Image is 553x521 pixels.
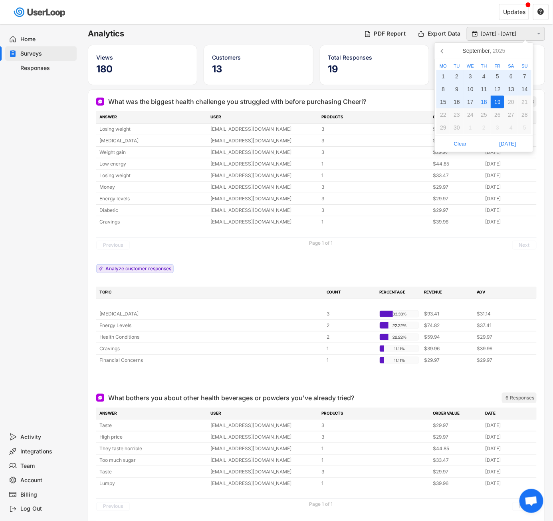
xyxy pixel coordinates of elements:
div: Views [96,53,189,62]
div: 28 [518,108,531,121]
button: [DATE] [484,138,531,150]
div: [EMAIL_ADDRESS][DOMAIN_NAME] [210,149,317,156]
div: [EMAIL_ADDRESS][DOMAIN_NAME] [210,468,317,475]
div: Home [21,36,73,43]
text:  [472,30,478,37]
div: 1 [322,480,428,487]
div: $29.97 [433,468,481,475]
div: Log Out [21,505,73,513]
div: 11 [477,83,491,96]
div: [DATE] [486,468,533,475]
div: 1 [327,345,375,352]
button:  [537,8,545,16]
div: [EMAIL_ADDRESS][DOMAIN_NAME] [210,445,317,452]
div: 23 [450,108,464,121]
div: 1 [322,172,428,179]
button:  [535,30,543,37]
div: 13 [504,83,518,96]
div: Page 1 of 1 [309,502,333,507]
div: $31.14 [477,310,525,317]
div: 6 Responses [506,395,535,401]
button: Clear [436,138,484,150]
div: Weight gain [99,149,206,156]
div: [DATE] [486,172,533,179]
div: Team [21,462,73,470]
div: [DATE] [486,149,533,156]
div: They taste horrible [99,445,206,452]
text:  [538,8,544,15]
div: Cravings [99,218,206,226]
div: $29.97 [477,357,525,364]
div: ORDER VALUE [433,410,481,417]
div: Sa [504,64,518,68]
div: [EMAIL_ADDRESS][DOMAIN_NAME] [210,457,317,464]
img: Open Ended [98,395,103,400]
div: 27 [504,108,518,121]
div: 1 [436,70,450,83]
div: Energy levels [99,195,206,202]
div: 1 [322,160,428,168]
div: 22.22% [381,334,418,341]
div: 3 [322,207,428,214]
div: 2 [327,333,375,341]
div: 2 [327,322,375,329]
div: 33.33% [381,311,418,318]
div: Cravings [99,345,322,352]
div: [EMAIL_ADDRESS][DOMAIN_NAME] [210,126,317,133]
div: [EMAIL_ADDRESS][DOMAIN_NAME] [210,160,317,168]
div: 3 [322,137,428,144]
div: 1 [322,457,428,464]
div: 5 [518,121,531,134]
button: Previous [96,241,130,250]
div: Open chat [519,489,543,513]
div: TOPIC [99,289,322,296]
text:  [537,30,541,37]
i: 2025 [493,48,505,54]
div: Losing weight [99,172,206,179]
div: $29.97 [424,357,472,364]
div: Analyze customer responses [105,266,171,271]
div: Integrations [21,448,73,455]
div: Activity [21,433,73,441]
button: Next [512,502,537,511]
div: Losing weight [99,126,206,133]
div: ANSWER [99,114,206,121]
div: 10 [464,83,477,96]
div: PERCENTAGE [379,289,419,296]
div: Export Data [428,30,461,37]
div: Billing [21,491,73,499]
div: $44.85 [433,445,481,452]
img: Open Ended [98,99,103,104]
div: [DATE] [486,218,533,226]
div: $39.96 [477,345,525,352]
div: 2 [477,121,491,134]
div: [EMAIL_ADDRESS][DOMAIN_NAME] [210,422,317,429]
div: 3 [491,121,504,134]
div: 1 [464,121,477,134]
div: [MEDICAL_DATA] [99,137,206,144]
div: 12 [491,83,504,96]
div: 7 [518,70,531,83]
div: 20 [504,96,518,108]
div: 3 [322,195,428,202]
div: [EMAIL_ADDRESS][DOMAIN_NAME] [210,172,317,179]
div: [MEDICAL_DATA] [99,310,322,317]
div: Mo [436,64,450,68]
div: [DATE] [486,457,533,464]
div: 29 [436,121,450,134]
div: Taste [99,468,206,475]
div: COUNT [327,289,375,296]
div: Updates [503,9,526,15]
div: [EMAIL_ADDRESS][DOMAIN_NAME] [210,207,317,214]
div: 6 [504,70,518,83]
div: $44.85 [433,160,481,168]
div: $29.97 [433,433,481,441]
div: 11.11% [381,345,418,353]
div: Account [21,477,73,484]
div: 19 [491,96,504,108]
div: 8 [436,83,450,96]
div: 15 [436,96,450,108]
div: $93.41 [424,310,472,317]
div: Energy Levels [99,322,322,329]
